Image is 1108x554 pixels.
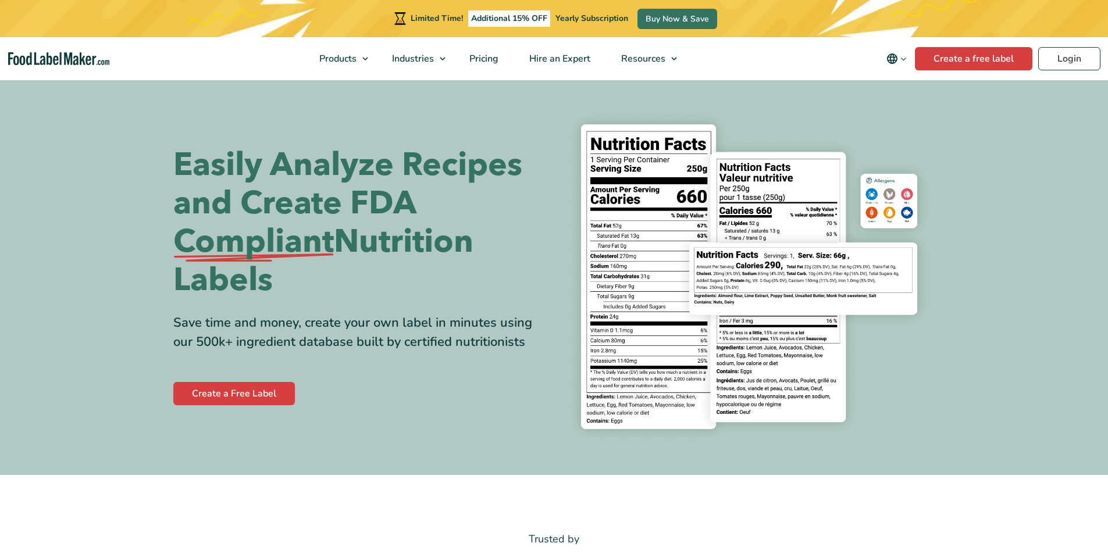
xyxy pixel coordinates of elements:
[468,10,550,27] span: Additional 15% OFF
[304,37,374,80] a: Products
[173,382,295,405] a: Create a Free Label
[555,13,628,24] span: Yearly Subscription
[173,223,334,261] span: Compliant
[878,47,915,70] button: Change language
[606,37,683,80] a: Resources
[173,531,935,548] p: Trusted by
[1038,47,1100,70] a: Login
[8,52,109,66] a: Food Label Maker homepage
[915,47,1032,70] a: Create a free label
[173,146,546,299] h1: Easily Analyze Recipes and Create FDA Nutrition Labels
[316,52,358,65] span: Products
[411,13,463,24] span: Limited Time!
[514,37,603,80] a: Hire an Expert
[377,37,451,80] a: Industries
[526,52,592,65] span: Hire an Expert
[454,37,511,80] a: Pricing
[173,313,546,352] div: Save time and money, create your own label in minutes using our 500k+ ingredient database built b...
[466,52,500,65] span: Pricing
[637,9,717,29] a: Buy Now & Save
[618,52,667,65] span: Resources
[389,52,435,65] span: Industries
